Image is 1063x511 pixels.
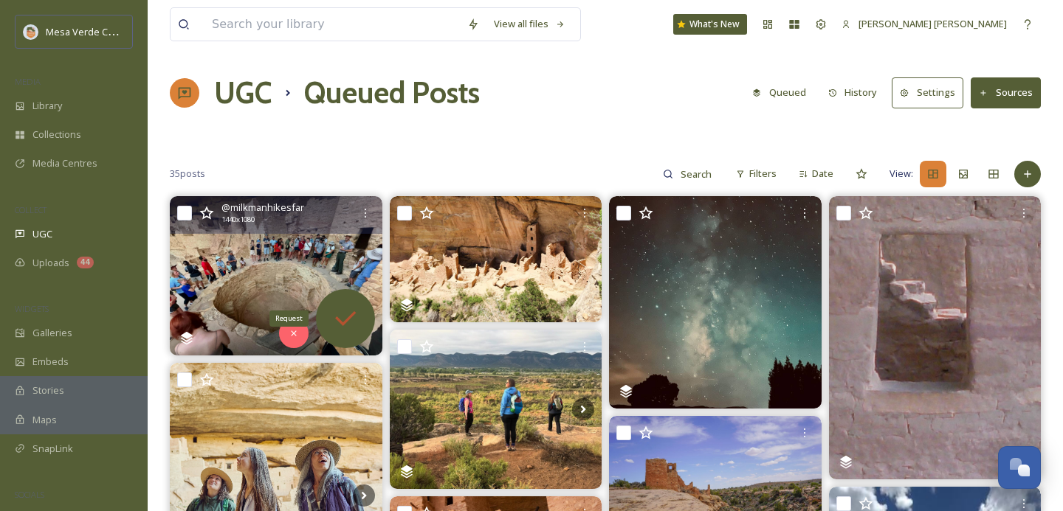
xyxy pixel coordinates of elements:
button: Queued [745,78,813,107]
img: I forgot to post last week’s backpacking group hike photos. We hiked at #hawkinspreserve, I have ... [390,330,602,489]
span: MEDIA [15,76,41,87]
span: Media Centres [32,156,97,170]
span: Galleries [32,326,72,340]
h1: Queued Posts [304,71,480,115]
a: What's New [673,14,747,35]
span: WIDGETS [15,303,49,314]
span: View: [890,167,913,181]
img: Spirits remain in the earth. #mesaverdenationalpark #colorado #hiking #beauty #history #roadtrip ... [390,196,602,322]
img: MVC%20SnapSea%20logo%20%281%29.png [24,24,38,39]
span: Mesa Verde Country [46,24,137,38]
span: Filters [749,167,777,181]
a: [PERSON_NAME] [PERSON_NAME] [834,10,1014,38]
input: Search your library [204,8,460,41]
span: UGC [32,227,52,241]
span: Collections [32,128,81,142]
div: Request [269,310,309,327]
span: SOCIALS [15,489,44,500]
a: Settings [892,77,971,108]
img: Ranger Frank gave an excellent tour through mesaverdenps‘s Cliff Palace. It’s incredible what the... [170,196,382,355]
button: Sources [971,77,1041,108]
div: 44 [77,257,94,268]
img: The Ranch at Mesa Verde is in a Certified Dark Sky Area. You can see the whole galaxy here! The M... [609,196,822,409]
span: Uploads [32,256,69,270]
span: Date [812,167,833,181]
input: Search [673,159,721,189]
span: Embeds [32,355,69,369]
span: Stories [32,383,64,397]
a: Queued [745,78,821,107]
span: Library [32,99,62,113]
a: View all files [486,10,573,38]
span: SnapLink [32,442,73,456]
span: @ milkmanhikesfar [221,201,304,215]
span: Maps [32,413,57,427]
span: [PERSON_NAME] [PERSON_NAME] [859,17,1007,30]
span: 35 posts [170,167,205,181]
a: UGC [214,71,272,115]
button: Open Chat [998,446,1041,489]
span: COLLECT [15,204,47,215]
img: #mesaverde #cortezcolorado #cliffdwellings [829,196,1042,479]
a: History [821,78,892,107]
span: 1440 x 1080 [221,215,255,225]
button: Settings [892,77,963,108]
button: History [821,78,885,107]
